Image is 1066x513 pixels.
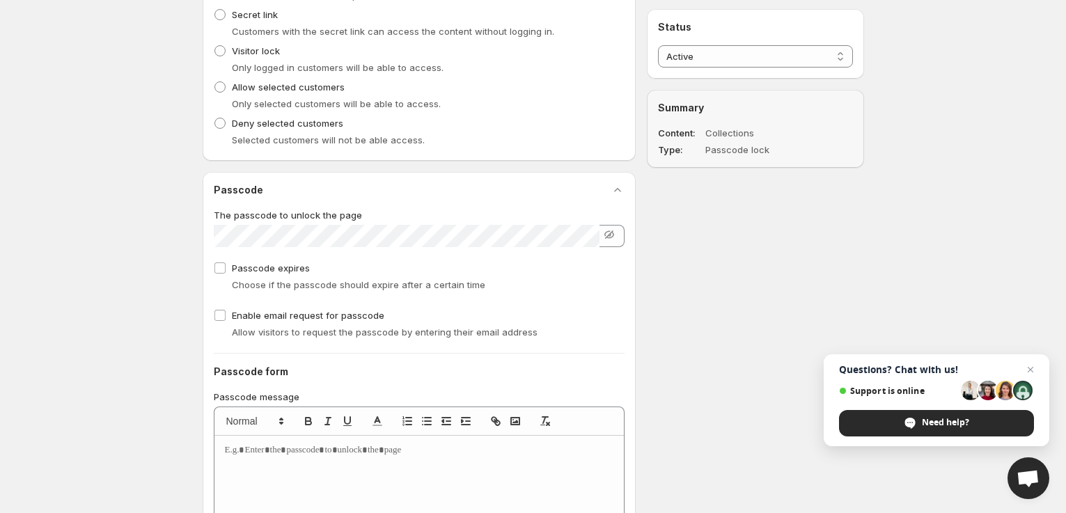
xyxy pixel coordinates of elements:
h2: Summary [658,101,852,115]
span: Questions? Chat with us! [839,364,1034,375]
h2: Status [658,20,852,34]
div: Open chat [1008,457,1049,499]
span: Close chat [1022,361,1039,378]
span: Deny selected customers [232,118,343,129]
dt: Content : [658,126,703,140]
span: Enable email request for passcode [232,310,384,321]
span: Support is online [839,386,956,396]
span: The passcode to unlock the page [214,210,362,221]
span: Customers with the secret link can access the content without logging in. [232,26,554,37]
span: Visitor lock [232,45,280,56]
div: Need help? [839,410,1034,436]
span: Only logged in customers will be able to access. [232,62,444,73]
dd: Passcode lock [705,143,813,157]
span: Need help? [922,416,969,429]
span: Secret link [232,9,278,20]
dd: Collections [705,126,813,140]
dt: Type : [658,143,703,157]
span: Selected customers will not be able access. [232,134,425,145]
span: Only selected customers will be able to access. [232,98,441,109]
span: Allow visitors to request the passcode by entering their email address [232,326,538,338]
span: Passcode expires [232,262,310,274]
span: Allow selected customers [232,81,345,93]
h2: Passcode [214,183,263,197]
h2: Passcode form [214,365,625,379]
p: Passcode message [214,390,625,404]
span: Choose if the passcode should expire after a certain time [232,279,485,290]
